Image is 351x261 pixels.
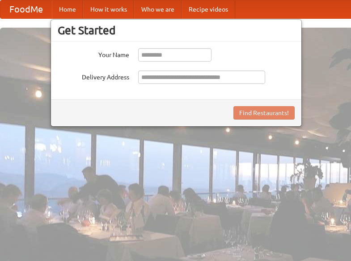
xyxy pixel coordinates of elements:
[58,48,129,59] label: Your Name
[182,0,235,18] a: Recipe videos
[58,24,295,37] h3: Get Started
[52,0,83,18] a: Home
[0,0,52,18] a: FoodMe
[58,70,129,82] label: Delivery Address
[134,0,182,18] a: Who we are
[83,0,134,18] a: How it works
[233,106,295,120] button: Find Restaurants!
